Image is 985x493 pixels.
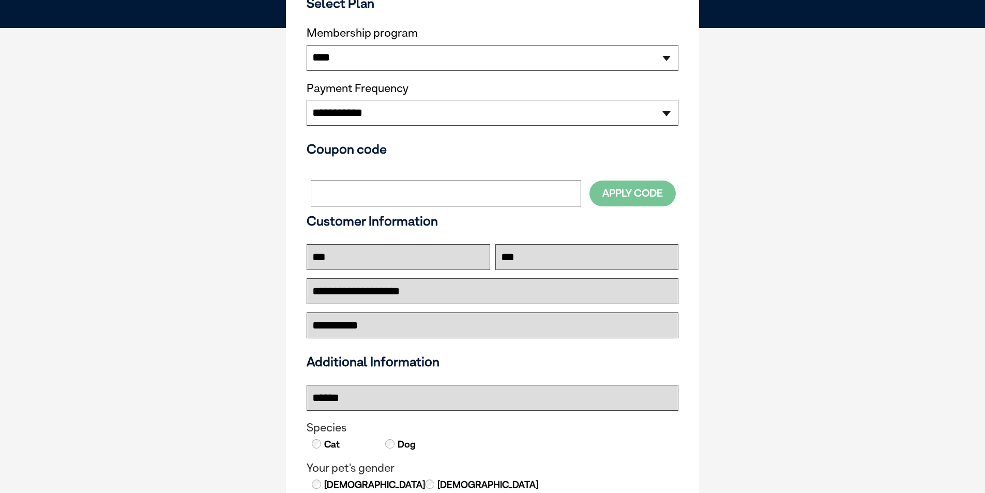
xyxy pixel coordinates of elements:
legend: Your pet's gender [307,461,678,475]
label: Payment Frequency [307,82,408,95]
button: Apply Code [589,181,676,206]
label: Membership program [307,26,678,40]
h3: Coupon code [307,141,678,157]
legend: Species [307,421,678,435]
h3: Additional Information [302,354,683,369]
h3: Customer Information [307,213,678,229]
